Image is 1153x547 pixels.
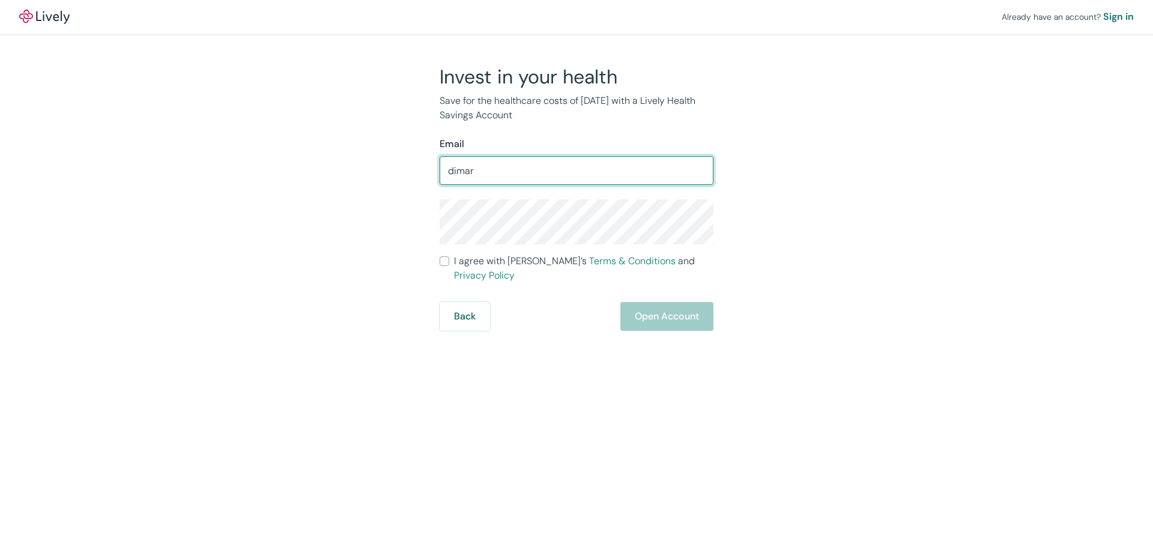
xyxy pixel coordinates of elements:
a: Sign in [1103,10,1134,24]
a: LivelyLively [19,10,70,24]
h2: Invest in your health [440,65,713,89]
button: Back [440,302,490,331]
a: Terms & Conditions [589,255,676,267]
span: I agree with [PERSON_NAME]’s and [454,254,713,283]
label: Email [440,137,464,151]
a: Privacy Policy [454,269,515,282]
p: Save for the healthcare costs of [DATE] with a Lively Health Savings Account [440,94,713,122]
div: Already have an account? [1002,10,1134,24]
img: Lively [19,10,70,24]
